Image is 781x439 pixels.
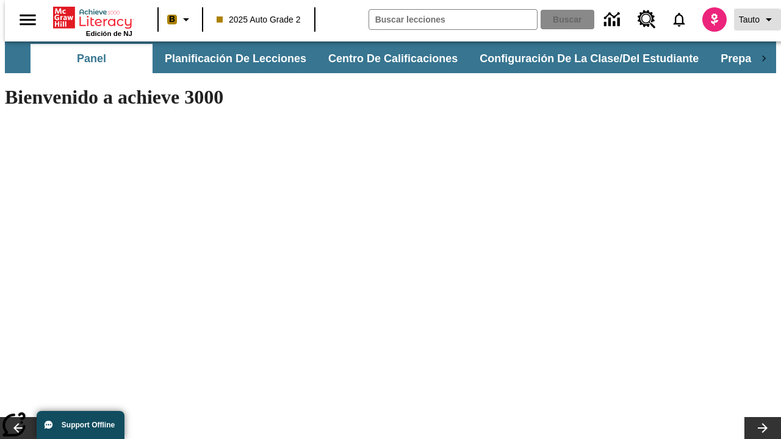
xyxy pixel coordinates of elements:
[5,86,532,109] h1: Bienvenido a achieve 3000
[86,30,132,37] span: Edición de NJ
[53,5,132,30] a: Portada
[29,44,752,73] div: Subbarra de navegación
[217,13,301,26] span: 2025 Auto Grade 2
[752,44,776,73] div: Pestañas siguientes
[37,411,124,439] button: Support Offline
[470,44,708,73] button: Configuración de la clase/del estudiante
[744,417,781,439] button: Carrusel de lecciones, seguir
[663,4,695,35] a: Notificaciones
[739,13,760,26] span: Tauto
[5,10,178,21] body: Máximo 600 caracteres
[695,4,734,35] button: Escoja un nuevo avatar
[319,44,467,73] button: Centro de calificaciones
[630,3,663,36] a: Centro de recursos, Se abrirá en una pestaña nueva.
[155,44,316,73] button: Planificación de lecciones
[169,12,175,27] span: B
[5,41,776,73] div: Subbarra de navegación
[10,2,46,38] button: Abrir el menú lateral
[369,10,537,29] input: Buscar campo
[162,9,198,30] button: Boost El color de la clase es anaranjado claro. Cambiar el color de la clase.
[62,421,115,429] span: Support Offline
[31,44,153,73] button: Panel
[597,3,630,37] a: Centro de información
[702,7,727,32] img: avatar image
[53,4,132,37] div: Portada
[734,9,781,30] button: Perfil/Configuración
